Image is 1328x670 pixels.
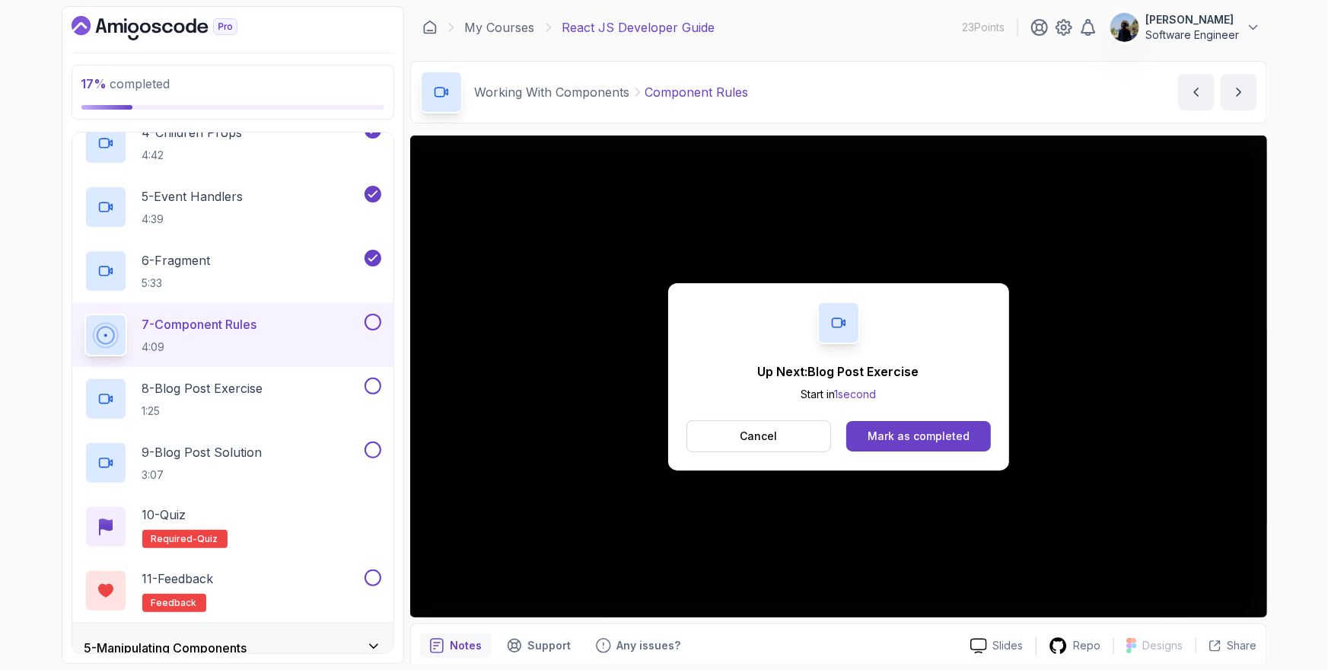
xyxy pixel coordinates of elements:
p: Working With Components [475,83,630,101]
p: 5 - Event Handlers [142,187,244,206]
p: Cancel [740,429,777,444]
p: Start in [758,387,919,402]
p: 3:07 [142,467,263,483]
p: Any issues? [617,638,681,653]
p: 23 Points [963,20,1005,35]
p: 6 - Fragment [142,251,211,270]
a: Repo [1037,636,1113,656]
button: 11-Feedbackfeedback [84,569,381,612]
button: Share [1196,638,1257,653]
span: feedback [151,597,197,609]
button: 4-Children Props4:42 [84,122,381,164]
a: My Courses [465,18,535,37]
button: previous content [1178,74,1215,110]
button: user profile image[PERSON_NAME]Software Engineer [1110,12,1261,43]
p: 5:33 [142,276,211,291]
p: Component Rules [645,83,749,101]
p: 9 - Blog Post Solution [142,443,263,461]
button: 10-QuizRequired-quiz [84,506,381,548]
span: 17 % [81,76,107,91]
span: 1 second [834,388,876,400]
img: user profile image [1110,13,1139,42]
p: 1:25 [142,404,263,419]
span: completed [81,76,170,91]
a: Dashboard [72,16,272,40]
p: Software Engineer [1146,27,1240,43]
p: 4 - Children Props [142,123,243,142]
p: 10 - Quiz [142,506,186,524]
span: Required- [151,533,198,545]
p: Slides [993,638,1024,653]
p: Designs [1143,638,1183,653]
p: Share [1228,638,1257,653]
p: Support [528,638,572,653]
button: 6-Fragment5:33 [84,250,381,292]
h3: 5 - Manipulating Components [84,639,247,657]
p: 4:39 [142,212,244,227]
p: Up Next: Blog Post Exercise [758,362,919,381]
button: Mark as completed [846,421,990,451]
p: 11 - Feedback [142,569,214,588]
button: 8-Blog Post Exercise1:25 [84,378,381,420]
button: Support button [498,633,581,658]
button: Cancel [686,420,832,452]
p: Notes [451,638,482,653]
button: 5-Event Handlers4:39 [84,186,381,228]
p: 4:42 [142,148,243,163]
p: Repo [1074,638,1101,653]
iframe: 7 - Component Rules [410,136,1267,617]
button: notes button [420,633,492,658]
button: next content [1221,74,1257,110]
a: Slides [958,638,1036,654]
button: Feedback button [587,633,690,658]
p: 7 - Component Rules [142,315,257,333]
button: 9-Blog Post Solution3:07 [84,442,381,484]
span: quiz [198,533,218,545]
p: React JS Developer Guide [562,18,715,37]
button: 7-Component Rules4:09 [84,314,381,356]
p: 4:09 [142,340,257,355]
p: [PERSON_NAME] [1146,12,1240,27]
div: Mark as completed [868,429,970,444]
p: 8 - Blog Post Exercise [142,379,263,397]
a: Dashboard [422,20,438,35]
